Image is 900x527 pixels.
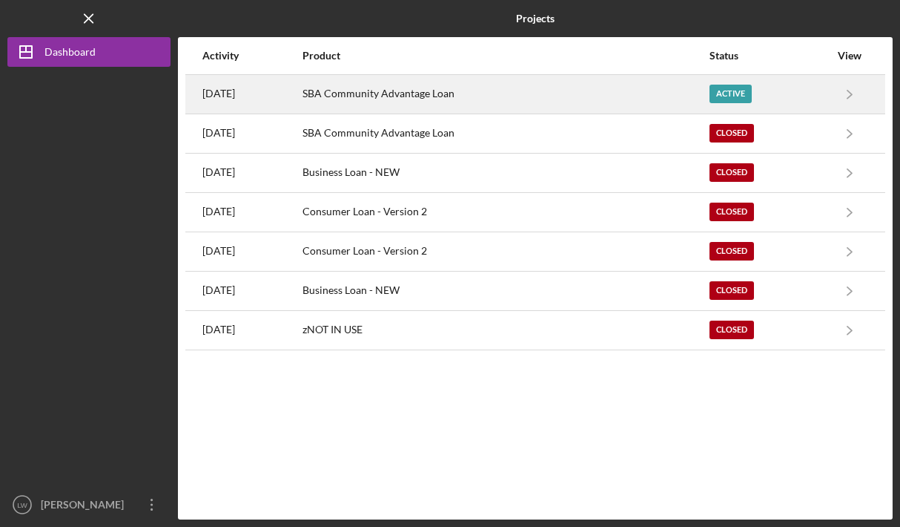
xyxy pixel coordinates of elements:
[709,281,754,300] div: Closed
[709,321,754,339] div: Closed
[709,163,754,182] div: Closed
[202,166,235,178] time: 2025-05-26 16:39
[17,501,28,509] text: LW
[302,115,708,152] div: SBA Community Advantage Loan
[7,37,171,67] button: Dashboard
[302,76,708,113] div: SBA Community Advantage Loan
[202,245,235,257] time: 2024-05-29 16:05
[302,312,708,349] div: zNOT IN USE
[202,324,235,335] time: 2022-08-31 14:48
[302,272,708,310] div: Business Loan - NEW
[302,233,708,270] div: Consumer Loan - Version 2
[302,50,708,62] div: Product
[202,206,235,217] time: 2024-12-30 21:25
[302,194,708,231] div: Consumer Loan - Version 2
[302,154,708,192] div: Business Loan - NEW
[516,13,555,24] b: Projects
[709,85,752,103] div: Active
[202,50,301,62] div: Activity
[831,50,868,62] div: View
[709,203,754,221] div: Closed
[709,242,754,261] div: Closed
[44,37,96,71] div: Dashboard
[37,490,133,523] div: [PERSON_NAME]
[7,490,171,520] button: LW[PERSON_NAME]
[709,50,830,62] div: Status
[202,88,235,99] time: 2025-09-18 13:24
[709,124,754,143] div: Closed
[202,284,235,296] time: 2024-05-29 14:33
[202,127,235,139] time: 2025-07-31 19:53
